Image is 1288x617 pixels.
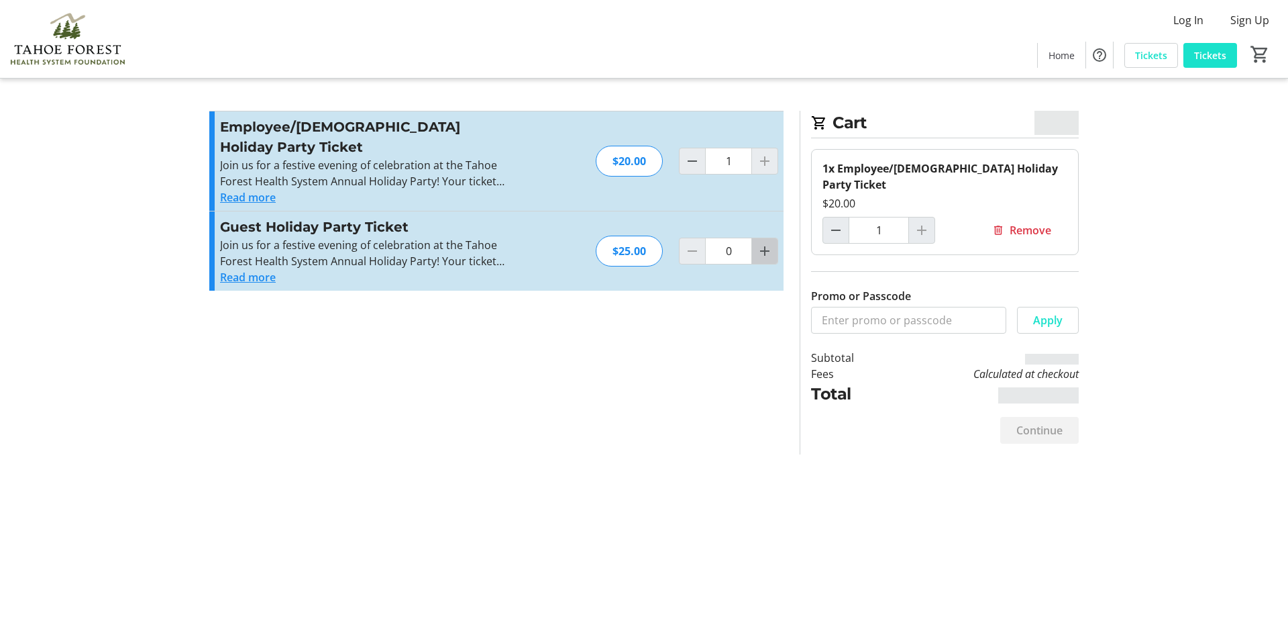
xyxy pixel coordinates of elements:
[8,5,127,73] img: Tahoe Forest Health System Foundation's Logo
[811,382,889,406] td: Total
[1017,307,1079,334] button: Apply
[1183,43,1237,68] a: Tickets
[1033,312,1063,328] span: Apply
[705,238,752,265] input: Guest Holiday Party Ticket Quantity
[220,157,513,189] p: Join us for a festive evening of celebration at the Tahoe Forest Health System Annual Holiday Par...
[811,111,1079,138] h2: Cart
[1049,48,1075,62] span: Home
[1086,42,1113,68] button: Help
[220,189,276,205] button: Read more
[1135,48,1167,62] span: Tickets
[822,195,1067,211] div: $20.00
[680,148,705,174] button: Decrement by one
[811,288,911,304] label: Promo or Passcode
[1220,9,1280,31] button: Sign Up
[811,366,889,382] td: Fees
[596,146,663,177] div: $20.00
[596,236,663,267] div: $25.00
[823,218,849,243] button: Decrement by one
[811,307,1006,334] input: Enter promo or passcode
[1010,222,1051,238] span: Remove
[752,238,777,264] button: Increment by one
[811,350,889,366] td: Subtotal
[220,117,513,157] h3: Employee/[DEMOGRAPHIC_DATA] Holiday Party Ticket
[220,269,276,285] button: Read more
[1124,43,1178,68] a: Tickets
[849,217,909,244] input: Employee/Volunteer Holiday Party Ticket Quantity
[889,366,1079,382] td: Calculated at checkout
[220,237,513,269] p: Join us for a festive evening of celebration at the Tahoe Forest Health System Annual Holiday Par...
[220,217,513,237] h3: Guest Holiday Party Ticket
[1163,9,1214,31] button: Log In
[1248,42,1272,66] button: Cart
[1034,111,1079,135] span: $0.00
[822,160,1067,193] div: 1x Employee/[DEMOGRAPHIC_DATA] Holiday Party Ticket
[1230,12,1269,28] span: Sign Up
[705,148,752,175] input: Employee/Volunteer Holiday Party Ticket Quantity
[1173,12,1203,28] span: Log In
[1194,48,1226,62] span: Tickets
[1038,43,1085,68] a: Home
[976,217,1067,244] button: Remove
